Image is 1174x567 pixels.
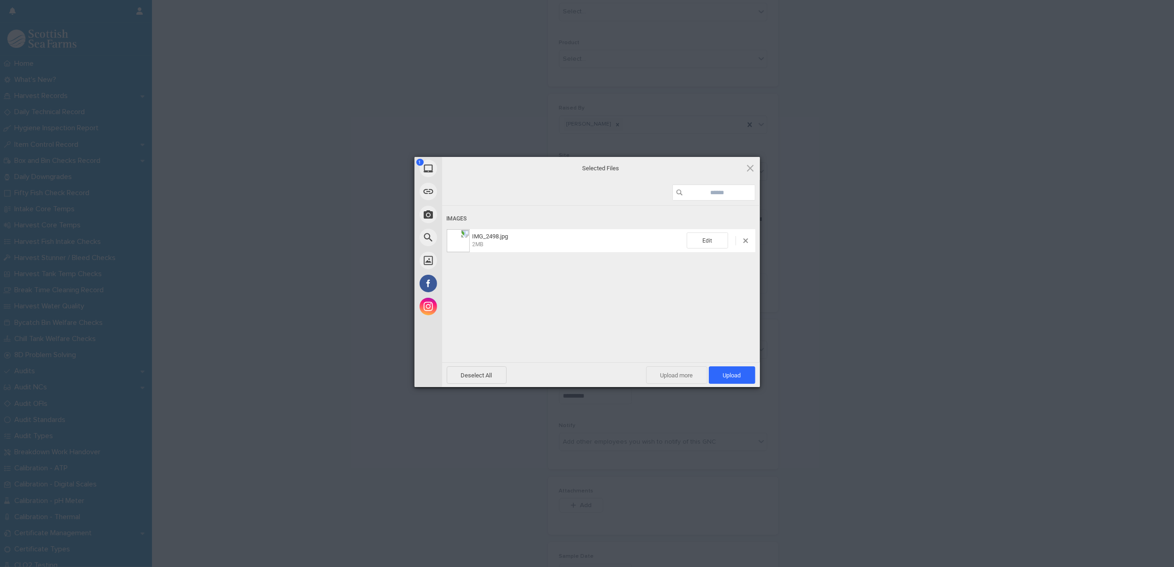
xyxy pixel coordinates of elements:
div: Link (URL) [415,180,525,203]
span: Selected Files [509,164,693,173]
div: My Device [415,157,525,180]
span: IMG_2498.jpg [470,233,687,248]
span: Deselect All [447,366,507,384]
div: Take Photo [415,203,525,226]
span: 1 [416,159,424,166]
span: Upload [723,372,741,379]
span: Edit [687,232,728,249]
div: Unsplash [415,249,525,272]
div: Facebook [415,272,525,295]
span: Upload more [646,366,707,384]
span: IMG_2498.jpg [473,233,508,240]
div: Instagram [415,295,525,318]
img: c043b260-fa27-48ab-82de-37b0d59fcb12 [447,229,470,252]
span: Click here or hit ESC to close picker [745,163,755,173]
div: Images [447,210,755,227]
div: Web Search [415,226,525,249]
span: 2MB [473,241,484,248]
span: Upload [709,366,755,384]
